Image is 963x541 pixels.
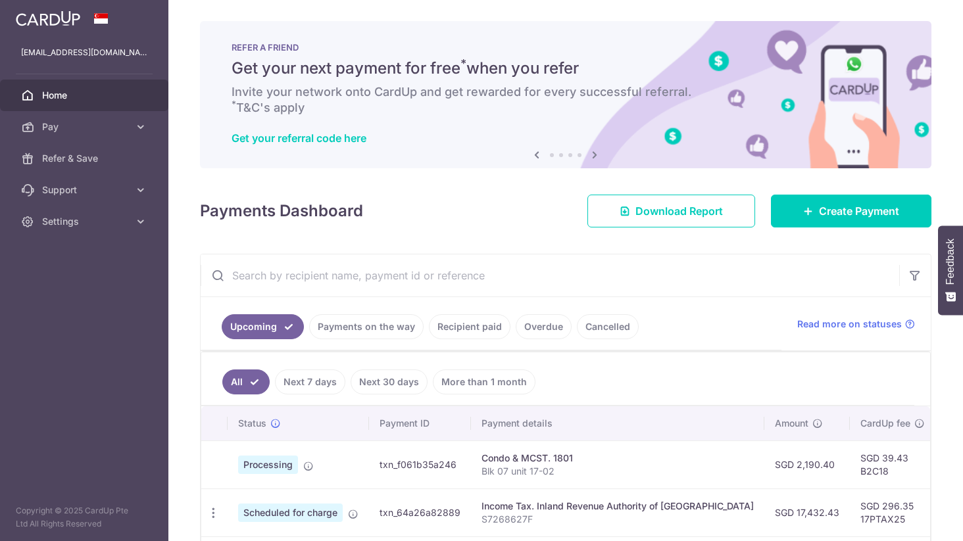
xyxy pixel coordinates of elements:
[42,152,129,165] span: Refer & Save
[238,504,343,522] span: Scheduled for charge
[771,195,931,227] a: Create Payment
[21,46,147,59] p: [EMAIL_ADDRESS][DOMAIN_NAME]
[42,215,129,228] span: Settings
[369,488,471,536] td: txn_64a26a82889
[878,502,950,534] iframe: Opens a widget where you can find more information
[200,21,931,168] img: RAF banner
[42,183,129,197] span: Support
[351,369,428,394] a: Next 30 days
[481,513,754,526] p: S7268627F
[938,225,963,315] button: Feedback - Show survey
[42,89,129,102] span: Home
[429,314,510,339] a: Recipient paid
[587,195,755,227] a: Download Report
[819,203,899,219] span: Create Payment
[764,488,850,536] td: SGD 17,432.43
[369,406,471,440] th: Payment ID
[238,417,266,430] span: Status
[850,440,935,488] td: SGD 39.43 B2C18
[481,452,754,465] div: Condo & MCST. 1801
[309,314,424,339] a: Payments on the way
[516,314,572,339] a: Overdue
[797,318,902,331] span: Read more on statuses
[369,440,471,488] td: txn_f061b35a246
[232,58,900,79] h5: Get your next payment for free when you refer
[232,42,900,53] p: REFER A FRIEND
[200,199,363,223] h4: Payments Dashboard
[232,131,366,145] a: Get your referral code here
[275,369,345,394] a: Next 7 days
[42,120,129,133] span: Pay
[238,456,298,474] span: Processing
[481,500,754,513] div: Income Tax. Inland Revenue Authority of [GEOGRAPHIC_DATA]
[577,314,639,339] a: Cancelled
[860,417,910,430] span: CardUp fee
[222,369,270,394] a: All
[232,84,900,116] h6: Invite your network onto CardUp and get rewarded for every successful referral. T&C's apply
[16,11,80,26] img: CardUp
[945,239,956,285] span: Feedback
[635,203,723,219] span: Download Report
[850,488,935,536] td: SGD 296.35 17PTAX25
[222,314,304,339] a: Upcoming
[764,440,850,488] td: SGD 2,190.40
[775,417,808,430] span: Amount
[481,465,754,478] p: Blk 07 unit 17-02
[797,318,915,331] a: Read more on statuses
[471,406,764,440] th: Payment details
[201,254,899,296] input: Search by recipient name, payment id or reference
[433,369,535,394] a: More than 1 month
